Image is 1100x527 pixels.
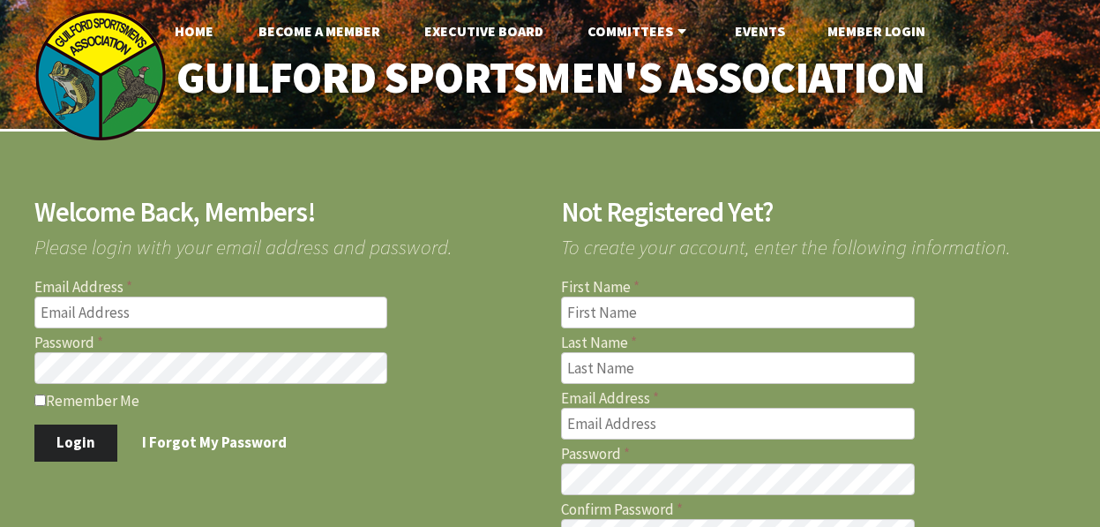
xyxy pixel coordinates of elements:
a: I Forgot My Password [120,425,310,462]
input: Remember Me [34,395,46,406]
input: Email Address [34,297,388,328]
label: First Name [561,280,1066,295]
span: To create your account, enter the following information. [561,226,1066,257]
input: Email Address [561,408,915,440]
a: Become A Member [244,13,394,49]
span: Please login with your email address and password. [34,226,540,257]
a: Executive Board [410,13,557,49]
img: logo_sm.png [34,9,167,141]
input: First Name [561,297,915,328]
input: Last Name [561,352,915,384]
label: Remember Me [34,391,540,409]
a: Member Login [813,13,939,49]
h2: Welcome Back, Members! [34,199,540,226]
h2: Not Registered Yet? [561,199,1066,226]
label: Confirm Password [561,502,1066,517]
label: Email Address [34,280,540,295]
label: Email Address [561,391,1066,406]
label: Password [561,447,1066,462]
a: Events [721,13,799,49]
label: Password [34,335,540,350]
label: Last Name [561,335,1066,350]
a: Guilford Sportsmen's Association [138,41,962,116]
a: Committees [573,13,705,49]
button: Login [34,425,118,462]
a: Home [161,13,228,49]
